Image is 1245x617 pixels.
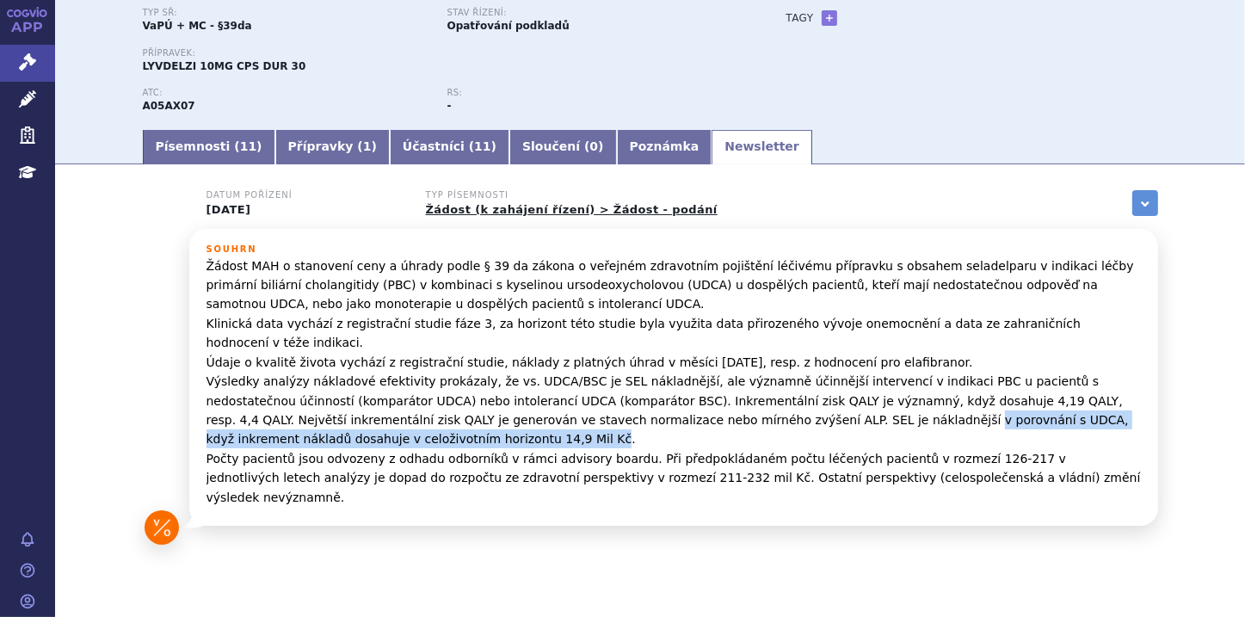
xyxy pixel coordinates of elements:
[426,203,718,216] a: Žádost (k zahájení řízení) > Žádost - podání
[786,8,814,28] h3: Tagy
[617,130,712,164] a: Poznámka
[509,130,616,164] a: Sloučení (0)
[447,100,452,112] strong: -
[143,48,752,59] p: Přípravek:
[206,203,404,217] p: [DATE]
[143,130,275,164] a: Písemnosti (11)
[712,130,812,164] a: Newsletter
[447,20,570,32] strong: Opatřování podkladů
[206,244,1141,255] h3: Souhrn
[363,139,372,153] span: 1
[143,8,430,18] p: Typ SŘ:
[474,139,490,153] span: 11
[206,190,404,201] h3: Datum pořízení
[143,88,430,98] p: ATC:
[206,256,1141,507] p: Žádost MAH o stanovení ceny a úhrady podle § 39 da zákona o veřejném zdravotním pojištění léčivém...
[589,139,598,153] span: 0
[143,100,195,112] strong: SELADELPAR
[447,8,735,18] p: Stav řízení:
[1132,190,1158,216] a: zobrazit vše
[143,60,306,72] span: LYVDELZI 10MG CPS DUR 30
[275,130,390,164] a: Přípravky (1)
[822,10,837,26] a: +
[143,20,252,32] strong: VaPÚ + MC - §39da
[390,130,509,164] a: Účastníci (11)
[447,88,735,98] p: RS:
[426,190,718,201] h3: Typ písemnosti
[240,139,256,153] span: 11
